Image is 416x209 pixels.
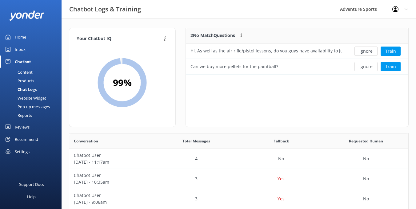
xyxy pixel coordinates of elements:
[195,175,198,182] p: 3
[15,145,30,158] div: Settings
[381,47,401,56] button: Train
[186,43,408,59] div: row
[74,172,150,179] p: Chatbot User
[4,76,34,85] div: Products
[27,191,36,203] div: Help
[74,179,150,186] p: [DATE] - 10:35am
[195,195,198,202] p: 3
[278,175,285,182] p: Yes
[69,169,408,189] div: row
[4,76,62,85] a: Products
[190,63,278,70] div: Can we buy more pellets for the paintball?
[74,138,98,144] span: Conversation
[278,155,284,162] p: No
[195,155,198,162] p: 4
[4,68,62,76] a: Content
[15,133,38,145] div: Recommend
[15,43,26,55] div: Inbox
[74,192,150,199] p: Chatbot User
[190,47,342,54] div: Hi. As well as the air rifle/pistol lessons, do you guys have availability to just the range/ a r...
[363,175,369,182] p: No
[354,47,378,56] button: Ignore
[69,149,408,169] div: row
[182,138,210,144] span: Total Messages
[190,32,235,39] p: 2 No Match Questions
[274,138,289,144] span: Fallback
[15,31,26,43] div: Home
[77,35,162,42] h4: Your Chatbot IQ
[186,43,408,74] div: grid
[278,195,285,202] p: Yes
[15,55,31,68] div: Chatbot
[113,75,132,90] h2: 99 %
[19,178,44,191] div: Support Docs
[4,85,62,94] a: Chat Logs
[74,159,150,166] p: [DATE] - 11:17am
[69,4,141,14] h3: Chatbot Logs & Training
[69,189,408,209] div: row
[4,102,50,111] div: Pop-up messages
[15,121,30,133] div: Reviews
[4,94,46,102] div: Website Widget
[363,155,369,162] p: No
[363,195,369,202] p: No
[354,62,378,71] button: Ignore
[74,199,150,206] p: [DATE] - 9:06am
[4,85,37,94] div: Chat Logs
[349,138,383,144] span: Requested Human
[74,152,150,159] p: Chatbot User
[381,62,401,71] button: Train
[4,94,62,102] a: Website Widget
[9,10,45,21] img: yonder-white-logo.png
[4,68,33,76] div: Content
[4,111,62,120] a: Reports
[4,111,32,120] div: Reports
[4,102,62,111] a: Pop-up messages
[186,59,408,74] div: row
